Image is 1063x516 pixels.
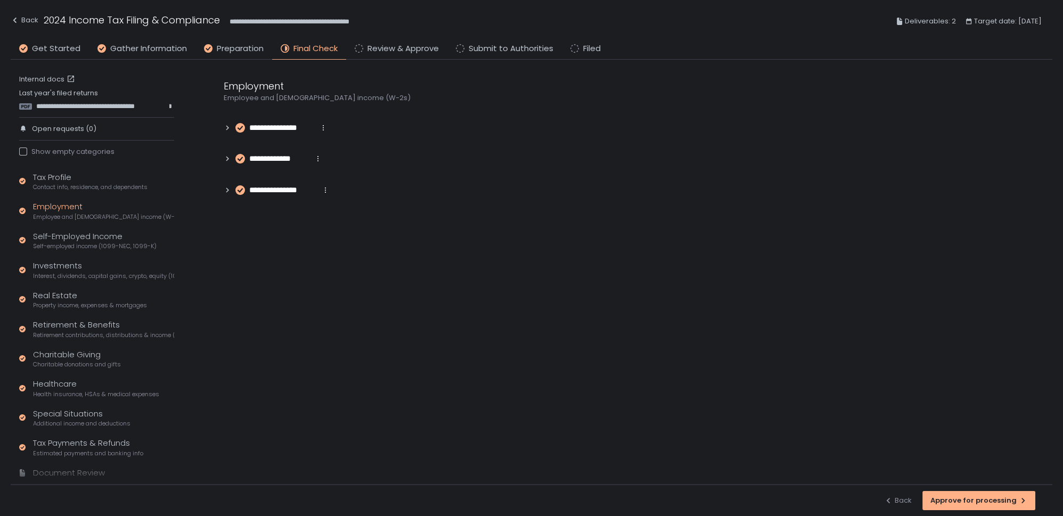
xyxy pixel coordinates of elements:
span: Property income, expenses & mortgages [33,301,147,309]
div: Back [884,496,912,505]
span: Retirement contributions, distributions & income (1099-R, 5498) [33,331,174,339]
div: Employee and [DEMOGRAPHIC_DATA] income (W-2s) [224,93,735,103]
span: Gather Information [110,43,187,55]
span: Charitable donations and gifts [33,361,121,368]
div: Retirement & Benefits [33,319,174,339]
a: Internal docs [19,75,77,84]
span: Get Started [32,43,80,55]
span: Interest, dividends, capital gains, crypto, equity (1099s, K-1s) [33,272,174,280]
span: Health insurance, HSAs & medical expenses [33,390,159,398]
span: Filed [583,43,601,55]
div: Tax Profile [33,171,148,192]
div: Charitable Giving [33,349,121,369]
button: Back [884,491,912,510]
span: Contact info, residence, and dependents [33,183,148,191]
span: Deliverables: 2 [905,15,956,28]
div: Approve for processing [930,496,1027,505]
div: Real Estate [33,290,147,310]
div: Tax Payments & Refunds [33,437,143,457]
span: Self-employed income (1099-NEC, 1099-K) [33,242,157,250]
div: Special Situations [33,408,130,428]
div: Employment [33,201,174,221]
span: Additional income and deductions [33,420,130,428]
span: Review & Approve [367,43,439,55]
div: Self-Employed Income [33,231,157,251]
button: Approve for processing [922,491,1035,510]
span: Final Check [293,43,338,55]
div: Document Review [33,467,105,479]
div: Employment [224,79,735,93]
button: Back [11,13,38,30]
span: Submit to Authorities [469,43,553,55]
span: Employee and [DEMOGRAPHIC_DATA] income (W-2s) [33,213,174,221]
span: Target date: [DATE] [974,15,1042,28]
div: Healthcare [33,378,159,398]
div: Last year's filed returns [19,88,174,111]
div: Investments [33,260,174,280]
div: Back [11,14,38,27]
span: Preparation [217,43,264,55]
h1: 2024 Income Tax Filing & Compliance [44,13,220,27]
span: Open requests (0) [32,124,96,134]
span: Estimated payments and banking info [33,449,143,457]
